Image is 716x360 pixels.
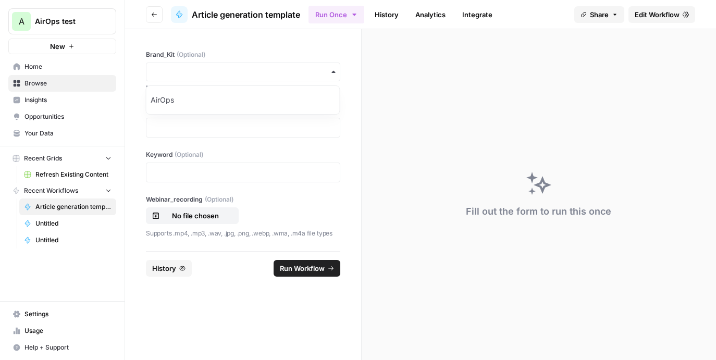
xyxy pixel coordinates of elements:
[146,90,340,110] div: AirOps
[8,183,116,198] button: Recent Workflows
[146,150,340,159] label: Keyword
[162,210,229,221] p: No file chosen
[24,112,112,121] span: Opportunities
[466,204,611,219] div: Fill out the form to run this once
[35,202,112,212] span: Article generation template
[24,309,112,319] span: Settings
[368,6,405,23] a: History
[146,207,239,224] button: No file chosen
[8,39,116,54] button: New
[19,15,24,28] span: A
[574,6,624,23] button: Share
[19,166,116,183] a: Refresh Existing Content
[8,92,116,108] a: Insights
[280,263,325,274] span: Run Workflow
[635,9,680,20] span: Edit Workflow
[19,198,116,215] a: Article generation template
[8,339,116,356] button: Help + Support
[590,9,609,20] span: Share
[308,6,364,23] button: Run Once
[24,343,112,352] span: Help + Support
[35,170,112,179] span: Refresh Existing Content
[274,260,340,277] button: Run Workflow
[35,16,98,27] span: AirOps test
[192,8,300,21] span: Article generation template
[146,228,340,239] p: Supports .mp4, .mp3, .wav, .jpg, .png, .webp, .wma, .m4a file types
[409,6,452,23] a: Analytics
[8,108,116,125] a: Opportunities
[146,83,340,93] a: Manage Brand Kits
[628,6,695,23] a: Edit Workflow
[24,326,112,336] span: Usage
[146,195,340,204] label: Webinar_recording
[8,8,116,34] button: Workspace: AirOps test
[8,306,116,322] a: Settings
[146,260,192,277] button: History
[24,186,78,195] span: Recent Workflows
[8,125,116,142] a: Your Data
[175,150,203,159] span: (Optional)
[24,95,112,105] span: Insights
[152,263,176,274] span: History
[19,215,116,232] a: Untitled
[35,235,112,245] span: Untitled
[24,79,112,88] span: Browse
[19,232,116,249] a: Untitled
[50,41,65,52] span: New
[24,129,112,138] span: Your Data
[171,6,300,23] a: Article generation template
[24,62,112,71] span: Home
[8,75,116,92] a: Browse
[146,50,340,59] label: Brand_Kit
[35,219,112,228] span: Untitled
[24,154,62,163] span: Recent Grids
[456,6,499,23] a: Integrate
[8,58,116,75] a: Home
[8,322,116,339] a: Usage
[177,50,205,59] span: (Optional)
[8,151,116,166] button: Recent Grids
[205,195,233,204] span: (Optional)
